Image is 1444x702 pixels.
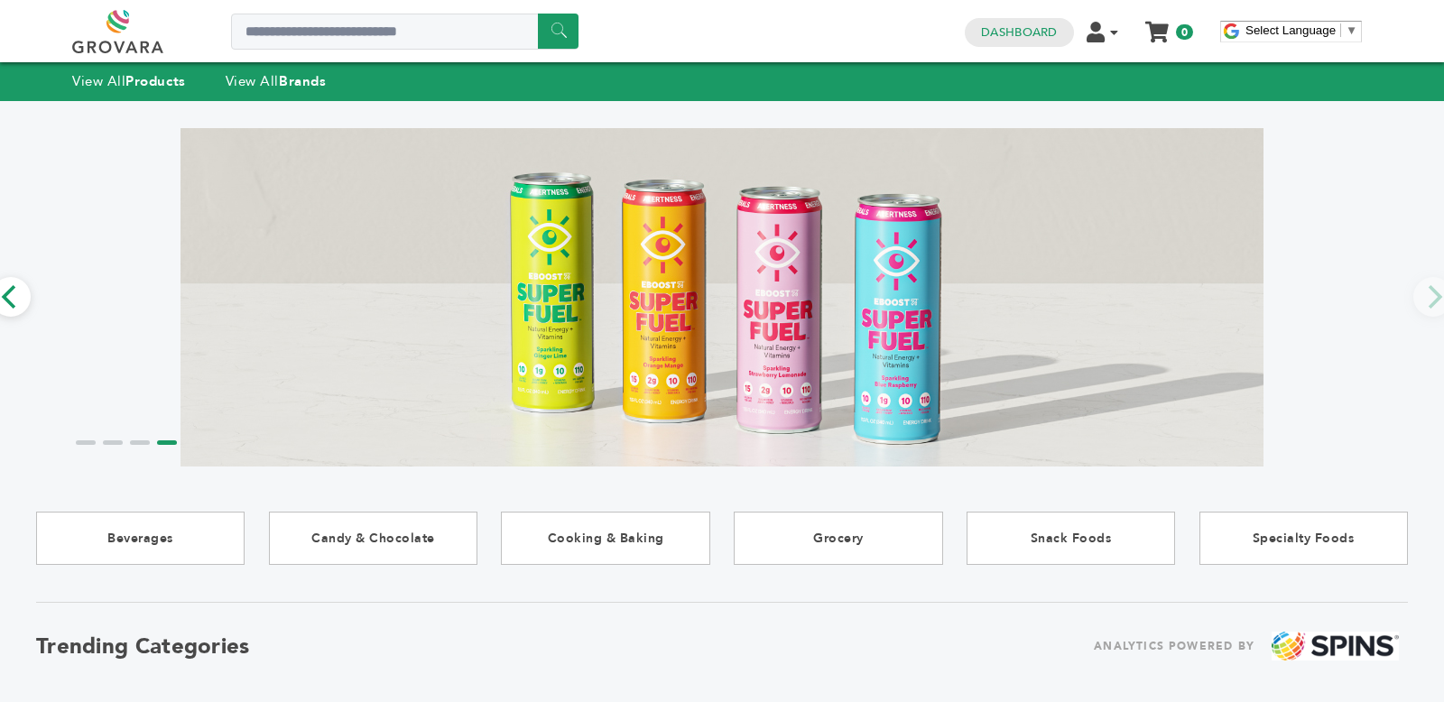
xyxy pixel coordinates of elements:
[1340,23,1341,37] span: ​
[269,512,477,565] a: Candy & Chocolate
[1245,23,1336,37] span: Select Language
[981,24,1057,41] a: Dashboard
[501,512,709,565] a: Cooking & Baking
[1176,24,1193,40] span: 0
[36,512,245,565] a: Beverages
[180,116,1263,477] img: Marketplace Top Banner 4
[967,512,1175,565] a: Snack Foods
[1346,23,1357,37] span: ▼
[1094,635,1254,658] span: ANALYTICS POWERED BY
[103,440,123,445] li: Page dot 2
[157,440,177,445] li: Page dot 4
[76,440,96,445] li: Page dot 1
[1272,632,1399,661] img: spins.png
[1199,512,1408,565] a: Specialty Foods
[130,440,150,445] li: Page dot 3
[226,72,327,90] a: View AllBrands
[1245,23,1357,37] a: Select Language​
[125,72,185,90] strong: Products
[1147,16,1168,35] a: My Cart
[36,632,250,661] h2: Trending Categories
[231,14,579,50] input: Search a product or brand...
[734,512,942,565] a: Grocery
[72,72,186,90] a: View AllProducts
[279,72,326,90] strong: Brands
